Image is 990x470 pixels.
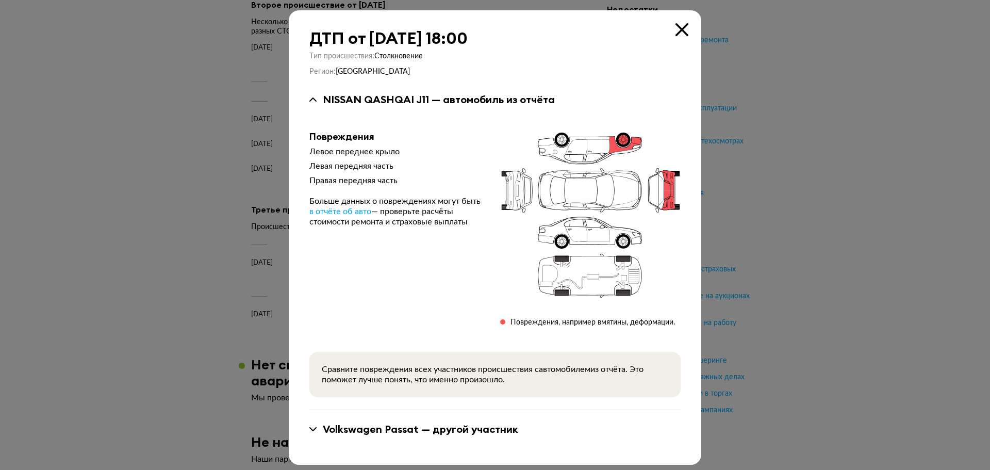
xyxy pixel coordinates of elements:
[309,161,484,171] div: Левая передняя часть
[323,423,518,436] div: Volkswagen Passat — другой участник
[323,93,555,106] div: NISSAN QASHQAI J11 — автомобиль из отчёта
[336,68,410,75] span: [GEOGRAPHIC_DATA]
[309,206,371,217] a: в отчёте об авто
[309,52,681,61] div: Тип происшествия :
[309,175,484,186] div: Правая передняя часть
[309,29,681,47] div: ДТП от [DATE] 18:00
[322,364,668,385] div: Сравните повреждения всех участников происшествия с автомобилем из отчёта. Это поможет лучше поня...
[309,147,484,157] div: Левое переднее крыло
[374,53,423,60] span: Столкновение
[309,67,681,76] div: Регион :
[309,207,371,216] span: в отчёте об авто
[309,131,484,142] div: Повреждения
[510,318,675,327] div: Повреждения, например вмятины, деформации.
[309,196,484,227] div: Больше данных о повреждениях могут быть — проверьте расчёты стоимости ремонта и страховые выплаты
